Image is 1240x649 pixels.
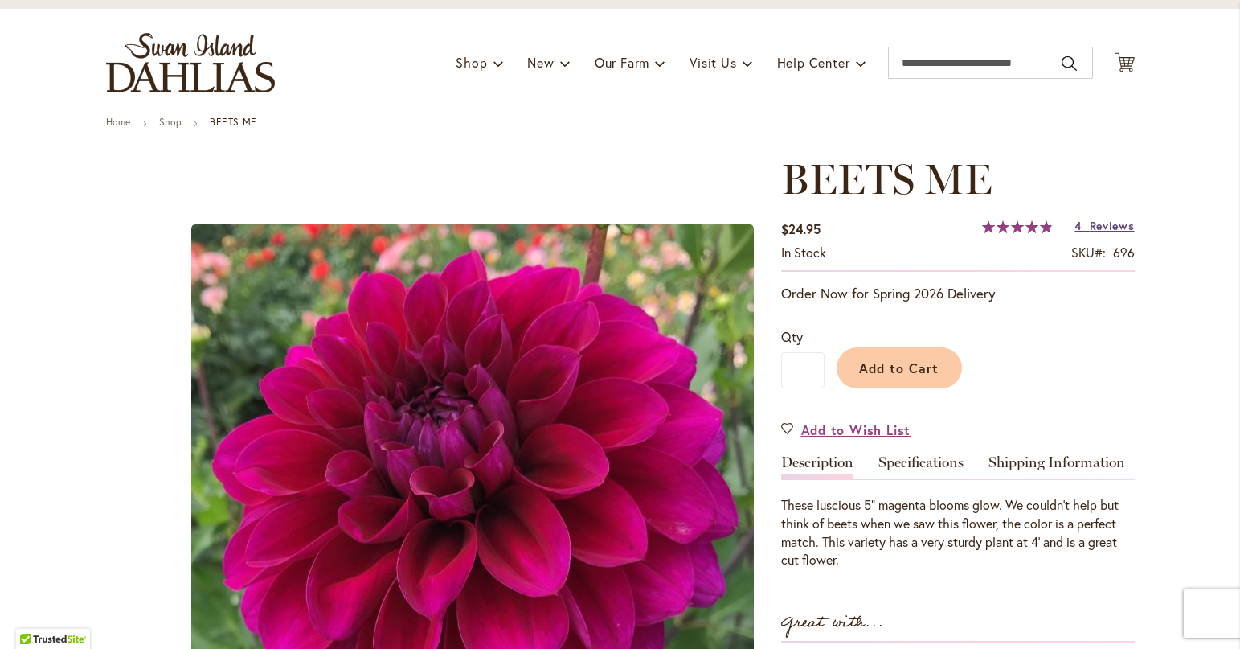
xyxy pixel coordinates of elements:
span: Qty [781,328,803,345]
span: Reviews [1090,218,1135,233]
strong: SKU [1071,244,1106,261]
a: Shop [159,116,182,128]
iframe: Launch Accessibility Center [12,592,57,637]
span: Shop [456,54,487,71]
strong: Great with... [781,610,884,636]
span: Visit Us [690,54,736,71]
p: These luscious 5" magenta blooms glow. We couldn't help but think of beets when we saw this flowe... [781,496,1135,569]
span: Add to Cart [859,359,939,376]
span: BEETS ME [781,154,992,204]
span: Help Center [777,54,850,71]
span: $24.95 [781,220,821,237]
span: New [527,54,554,71]
a: store logo [106,33,275,92]
strong: BEETS ME [210,116,257,128]
div: 696 [1113,244,1135,262]
a: Add to Wish List [781,421,911,439]
span: Our Farm [595,54,649,71]
div: 97% [982,220,1053,233]
span: Add to Wish List [801,421,911,439]
p: Order Now for Spring 2026 Delivery [781,284,1135,303]
div: Availability [781,244,826,262]
a: Shipping Information [988,455,1125,479]
a: Home [106,116,131,128]
a: Description [781,455,853,479]
button: Add to Cart [837,347,962,388]
a: 4 Reviews [1074,218,1134,233]
span: 4 [1074,218,1082,233]
span: In stock [781,244,826,261]
div: Detailed Product Info [781,455,1135,569]
a: Specifications [878,455,964,479]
